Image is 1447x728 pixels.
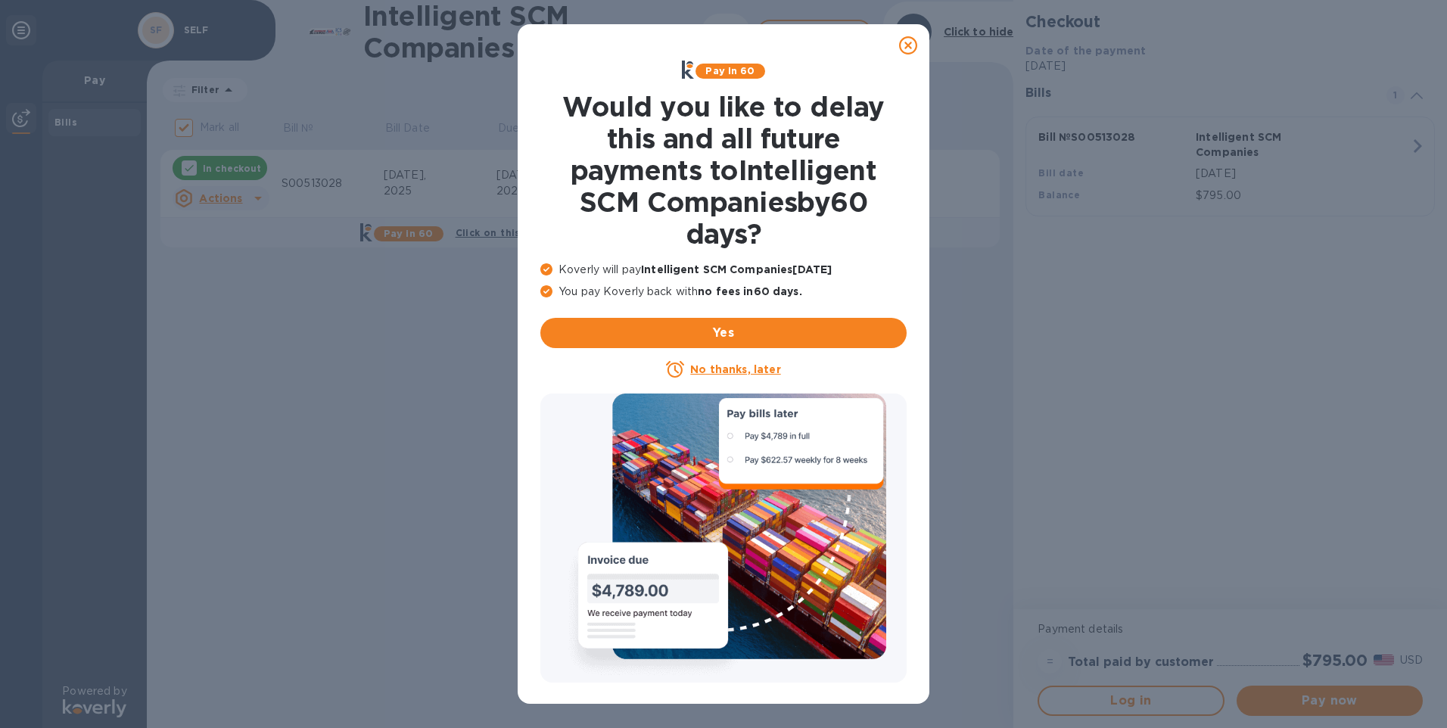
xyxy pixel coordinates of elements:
b: no fees in 60 days . [698,285,801,297]
u: No thanks, later [690,363,780,375]
p: You pay Koverly back with [540,284,907,300]
b: Pay in 60 [705,65,755,76]
span: Yes [552,324,895,342]
button: Yes [540,318,907,348]
h1: Would you like to delay this and all future payments to Intelligent SCM Companies by 60 days ? [540,91,907,250]
b: Intelligent SCM Companies [DATE] [641,263,832,275]
p: Koverly will pay [540,262,907,278]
